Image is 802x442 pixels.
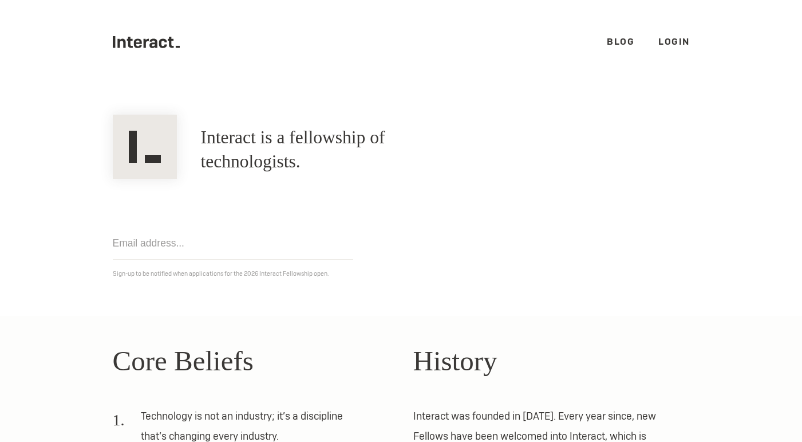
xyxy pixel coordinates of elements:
a: Blog [607,36,634,48]
h2: History [413,340,690,382]
img: Interact Logo [113,115,177,179]
a: Login [658,36,690,48]
h1: Interact is a fellowship of technologists. [201,126,472,174]
h2: Core Beliefs [113,340,389,382]
p: Sign-up to be notified when applications for the 2026 Interact Fellowship open. [113,268,690,280]
input: Email address... [113,227,353,260]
